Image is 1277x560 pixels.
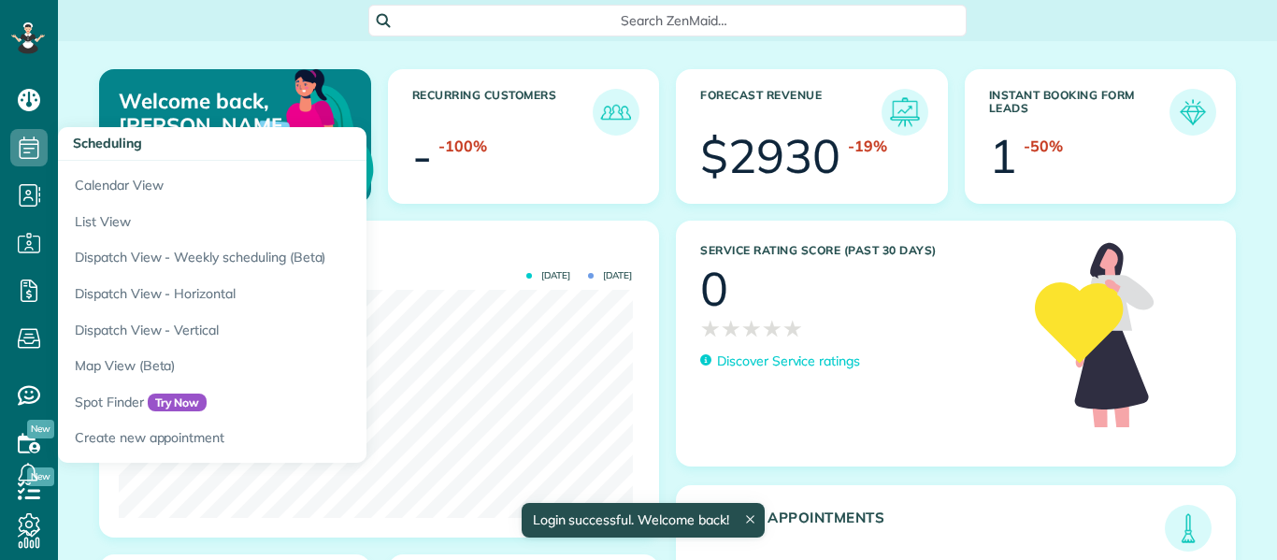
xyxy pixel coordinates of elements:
a: Dispatch View - Horizontal [58,276,525,312]
img: icon_forecast_revenue-8c13a41c7ed35a8dcfafea3cbb826a0462acb37728057bba2d056411b612bbbe.png [886,93,924,131]
span: New [27,420,54,438]
a: Spot FinderTry Now [58,384,525,421]
a: Create new appointment [58,420,525,463]
img: dashboard_welcome-42a62b7d889689a78055ac9021e634bf52bae3f8056760290aed330b23ab8690.png [196,48,378,229]
a: Calendar View [58,161,525,204]
img: icon_recurring_customers-cf858462ba22bcd05b5a5880d41d6543d210077de5bb9ebc9590e49fd87d84ed.png [597,93,635,131]
h3: Instant Booking Form Leads [989,89,1170,136]
a: Map View (Beta) [58,348,525,384]
div: - [412,133,432,179]
span: ★ [782,312,803,345]
span: ★ [762,312,782,345]
img: icon_todays_appointments-901f7ab196bb0bea1936b74009e4eb5ffbc2d2711fa7634e0d609ed5ef32b18b.png [1169,510,1207,547]
div: Login successful. Welcome back! [521,503,764,538]
span: ★ [721,312,741,345]
img: icon_form_leads-04211a6a04a5b2264e4ee56bc0799ec3eb69b7e499cbb523a139df1d13a81ae0.png [1174,93,1212,131]
h3: Service Rating score (past 30 days) [700,244,1016,257]
div: 1 [989,133,1017,179]
h3: Actual Revenue this month [123,245,639,262]
span: ★ [741,312,762,345]
a: Discover Service ratings [700,352,860,371]
div: -50% [1024,136,1063,157]
p: Discover Service ratings [717,352,860,371]
div: 0 [700,266,728,312]
div: $2930 [700,133,840,179]
h3: Forecast Revenue [700,89,882,136]
h3: Recurring Customers [412,89,594,136]
a: Dispatch View - Weekly scheduling (Beta) [58,239,525,276]
p: Welcome back, [PERSON_NAME]! [119,89,281,138]
span: [DATE] [588,271,632,280]
a: Dispatch View - Vertical [58,312,525,349]
span: ★ [700,312,721,345]
span: Scheduling [73,135,142,151]
div: -100% [438,136,487,157]
a: List View [58,204,525,240]
span: [DATE] [526,271,570,280]
div: -19% [848,136,887,157]
h3: Today's Appointments [700,510,1165,552]
span: Try Now [148,394,208,412]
